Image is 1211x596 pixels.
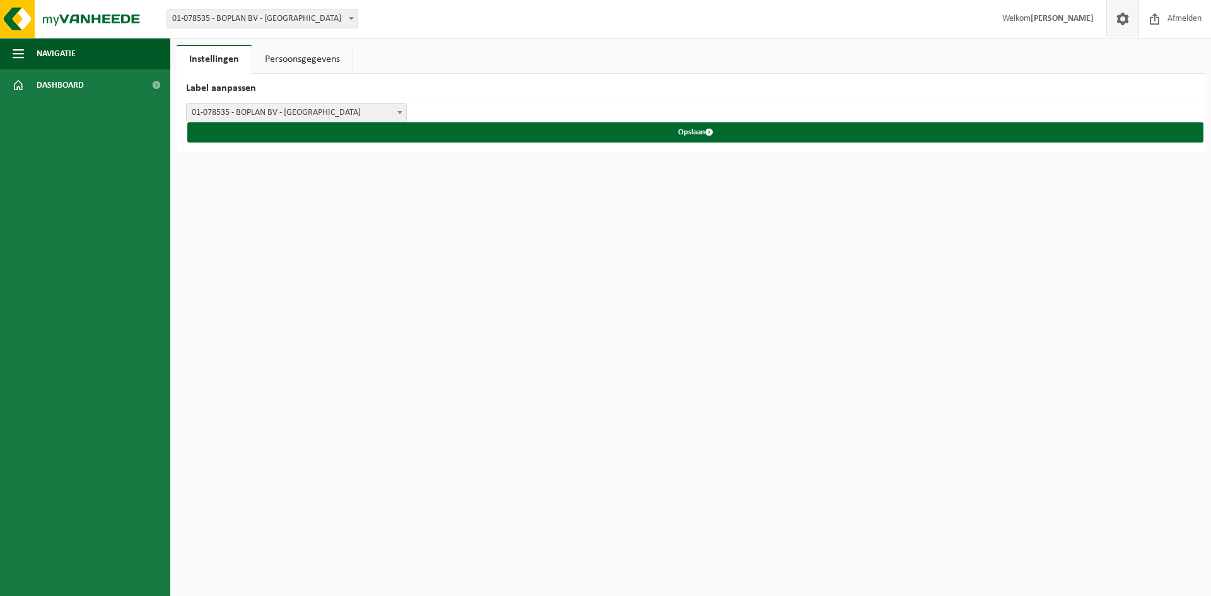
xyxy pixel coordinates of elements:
[177,74,1205,103] h2: Label aanpassen
[37,69,84,101] span: Dashboard
[187,122,1203,143] button: Opslaan
[252,45,353,74] a: Persoonsgegevens
[37,38,76,69] span: Navigatie
[167,10,358,28] span: 01-078535 - BOPLAN BV - MOORSELE
[187,104,406,122] span: 01-078535 - BOPLAN BV - MOORSELE
[167,9,358,28] span: 01-078535 - BOPLAN BV - MOORSELE
[177,45,252,74] a: Instellingen
[186,103,407,122] span: 01-078535 - BOPLAN BV - MOORSELE
[1031,14,1094,23] strong: [PERSON_NAME]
